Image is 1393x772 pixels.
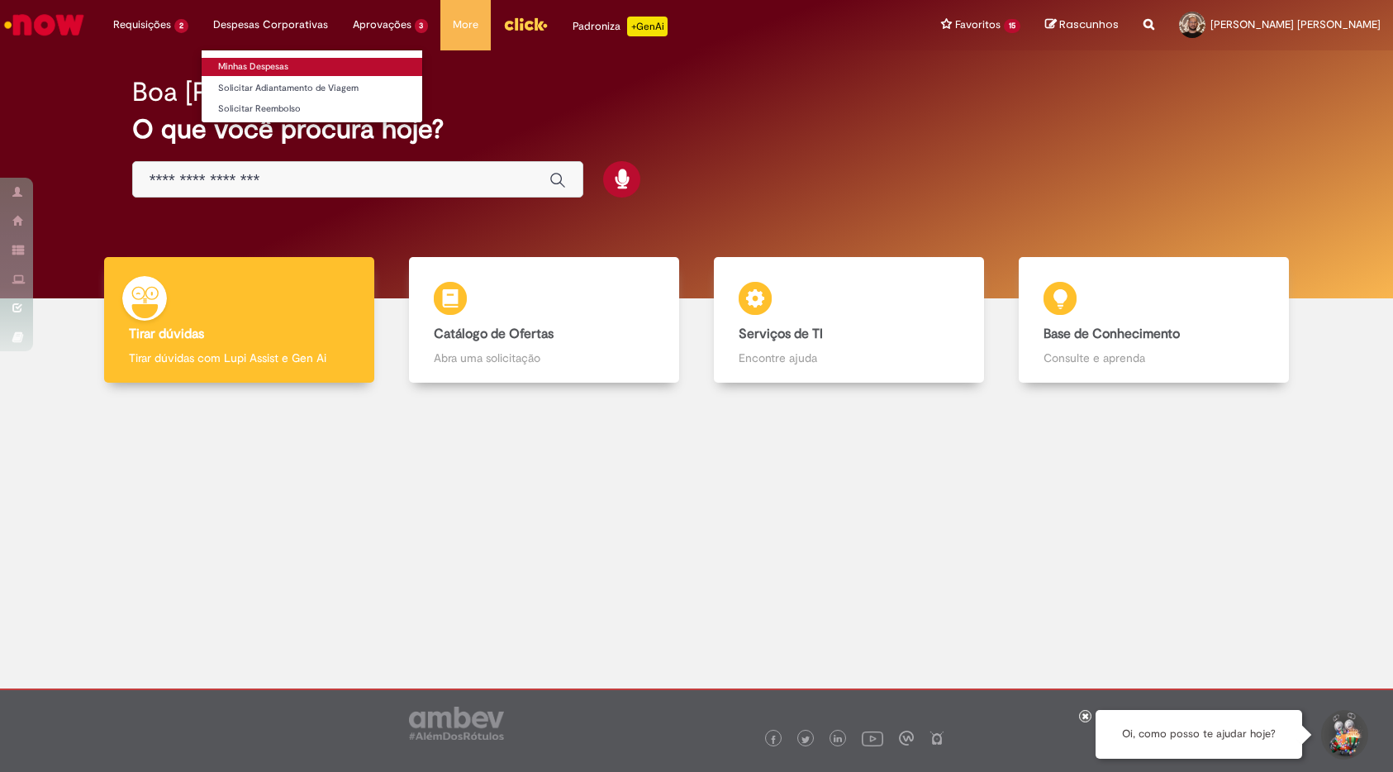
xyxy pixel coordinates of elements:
[696,257,1001,384] a: Serviços de TI Encontre ajuda
[434,350,654,366] p: Abra uma solicitação
[1004,19,1020,33] span: 15
[1319,710,1368,760] button: Iniciar Conversa de Suporte
[769,736,777,744] img: logo_footer_facebook.png
[353,17,411,33] span: Aprovações
[862,727,883,749] img: logo_footer_youtube.png
[453,17,478,33] span: More
[129,326,204,342] b: Tirar dúvidas
[899,731,914,746] img: logo_footer_workplace.png
[201,50,423,123] ul: Despesas Corporativas
[213,17,328,33] span: Despesas Corporativas
[627,17,668,36] p: +GenAi
[434,326,554,342] b: Catálogo de Ofertas
[929,731,944,746] img: logo_footer_naosei.png
[801,736,810,744] img: logo_footer_twitter.png
[834,735,842,745] img: logo_footer_linkedin.png
[202,58,422,76] a: Minhas Despesas
[739,326,823,342] b: Serviços de TI
[87,257,392,384] a: Tirar dúvidas Tirar dúvidas com Lupi Assist e Gen Ai
[1001,257,1306,384] a: Base de Conhecimento Consulte e aprenda
[1096,710,1302,759] div: Oi, como posso te ajudar hoje?
[1059,17,1119,32] span: Rascunhos
[1045,17,1119,33] a: Rascunhos
[1044,350,1264,366] p: Consulte e aprenda
[573,17,668,36] div: Padroniza
[739,350,959,366] p: Encontre ajuda
[415,19,429,33] span: 3
[1210,17,1381,31] span: [PERSON_NAME] [PERSON_NAME]
[129,350,349,366] p: Tirar dúvidas com Lupi Assist e Gen Ai
[132,78,391,107] h2: Boa [PERSON_NAME]
[392,257,696,384] a: Catálogo de Ofertas Abra uma solicitação
[202,79,422,98] a: Solicitar Adiantamento de Viagem
[1044,326,1180,342] b: Base de Conhecimento
[409,707,504,740] img: logo_footer_ambev_rotulo_gray.png
[2,8,87,41] img: ServiceNow
[955,17,1001,33] span: Favoritos
[503,12,548,36] img: click_logo_yellow_360x200.png
[174,19,188,33] span: 2
[113,17,171,33] span: Requisições
[132,115,1261,144] h2: O que você procura hoje?
[202,100,422,118] a: Solicitar Reembolso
